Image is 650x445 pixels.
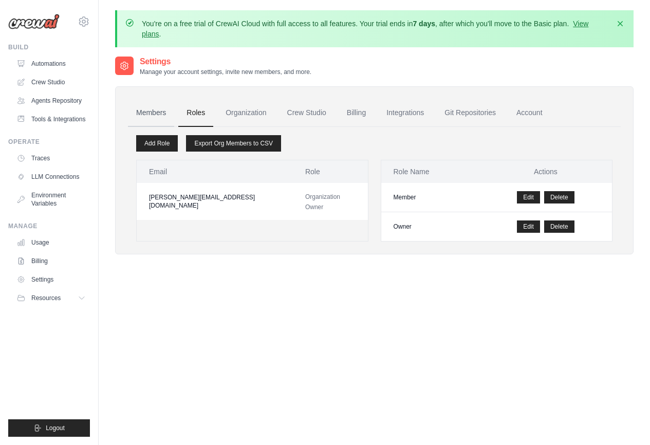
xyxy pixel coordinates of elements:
[8,138,90,146] div: Operate
[12,271,90,288] a: Settings
[8,43,90,51] div: Build
[12,150,90,166] a: Traces
[544,220,574,233] button: Delete
[12,74,90,90] a: Crew Studio
[339,99,374,127] a: Billing
[293,160,368,183] th: Role
[12,187,90,212] a: Environment Variables
[12,253,90,269] a: Billing
[544,191,574,203] button: Delete
[46,424,65,432] span: Logout
[12,234,90,251] a: Usage
[8,419,90,437] button: Logout
[381,160,479,183] th: Role Name
[217,99,274,127] a: Organization
[140,68,311,76] p: Manage your account settings, invite new members, and more.
[12,169,90,185] a: LLM Connections
[381,212,479,242] td: Owner
[178,99,213,127] a: Roles
[8,14,60,29] img: Logo
[517,220,540,233] a: Edit
[186,135,281,152] a: Export Org Members to CSV
[137,183,293,220] td: [PERSON_NAME][EMAIL_ADDRESS][DOMAIN_NAME]
[381,183,479,212] td: Member
[508,99,551,127] a: Account
[279,99,335,127] a: Crew Studio
[12,55,90,72] a: Automations
[128,99,174,127] a: Members
[436,99,504,127] a: Git Repositories
[517,191,540,203] a: Edit
[12,92,90,109] a: Agents Repository
[305,193,340,211] span: Organization Owner
[137,160,293,183] th: Email
[136,135,178,152] a: Add Role
[31,294,61,302] span: Resources
[479,160,612,183] th: Actions
[413,20,435,28] strong: 7 days
[378,99,432,127] a: Integrations
[142,18,609,39] p: You're on a free trial of CrewAI Cloud with full access to all features. Your trial ends in , aft...
[8,222,90,230] div: Manage
[12,290,90,306] button: Resources
[12,111,90,127] a: Tools & Integrations
[140,55,311,68] h2: Settings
